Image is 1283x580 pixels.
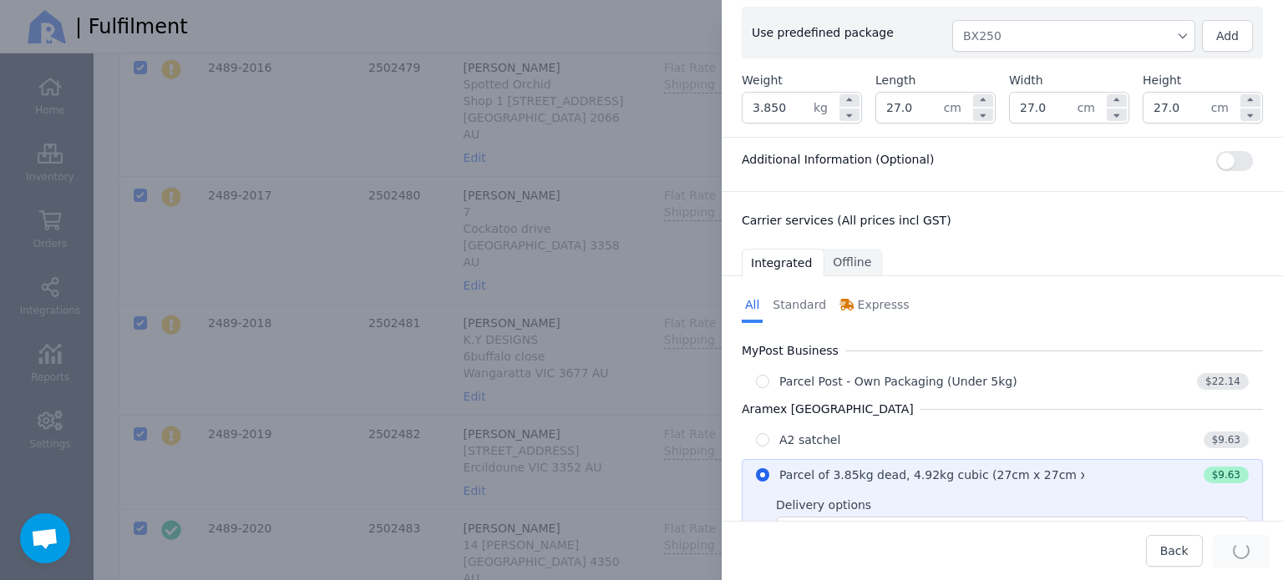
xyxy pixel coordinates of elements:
button: Parcel of 3.85kg dead, 4.92kg cubic (27cm x 27cm x 27cm)$9.63Delivery options [742,459,1263,559]
span: Offline [833,254,871,270]
label: Width [1009,72,1043,88]
a: All [742,290,763,323]
button: Integrated [742,249,824,276]
h3: Carrier services (All prices incl GST) [742,212,1263,229]
button: A2 satchel$9.63 [742,424,1263,456]
h3: Aramex [GEOGRAPHIC_DATA] [742,401,920,417]
h3: MyPost Business [742,342,845,359]
div: Parcel Post - Own Packaging (Under 5kg) [779,373,1017,390]
span: cm [944,93,971,123]
a: Standard [769,290,829,323]
h3: Additional Information (Optional) [742,151,934,168]
span: $9.63 [1204,431,1249,448]
label: Delivery options [776,497,871,513]
label: Height [1143,72,1181,88]
span: Back [1160,544,1189,557]
span: cm [1211,93,1239,123]
button: Offline [824,249,883,276]
label: Length [875,72,915,88]
button: Parcel Post - Own Packaging (Under 5kg)$22.14 [742,366,1263,397]
span: $22.14 [1197,373,1249,390]
span: kg [814,93,838,123]
span: cm [1078,93,1105,123]
span: | Fulfilment [75,13,188,40]
div: A2 satchel [779,431,840,448]
button: Save [1213,535,1270,567]
div: Open chat [20,513,70,563]
span: Integrated [751,255,812,271]
label: Weight [742,72,783,88]
span: $9.63 [1204,467,1249,483]
button: Back [1146,535,1203,567]
div: Parcel of 3.85kg dead, 4.92kg cubic (27cm x 27cm x 27cm) [779,467,1128,483]
a: Expresss [836,290,912,323]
